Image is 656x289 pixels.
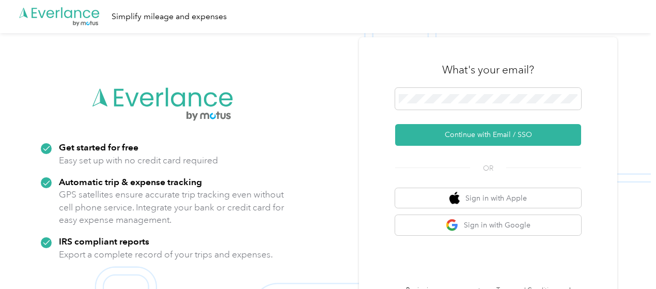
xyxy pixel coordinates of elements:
p: Easy set up with no credit card required [59,154,218,167]
p: Export a complete record of your trips and expenses. [59,248,273,261]
span: OR [470,163,506,174]
strong: Get started for free [59,142,138,153]
p: GPS satellites ensure accurate trip tracking even without cell phone service. Integrate your bank... [59,188,285,226]
button: Continue with Email / SSO [395,124,581,146]
button: apple logoSign in with Apple [395,188,581,208]
div: Simplify mileage and expenses [112,10,227,23]
button: google logoSign in with Google [395,215,581,235]
img: google logo [446,219,459,232]
h3: What's your email? [442,63,534,77]
strong: Automatic trip & expense tracking [59,176,202,187]
strong: IRS compliant reports [59,236,149,247]
img: apple logo [449,192,460,205]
